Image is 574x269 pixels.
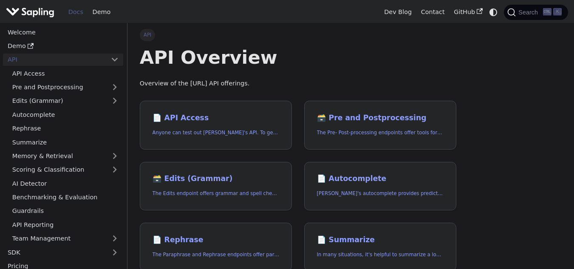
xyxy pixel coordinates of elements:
a: Contact [416,6,450,19]
a: Summarize [8,136,123,148]
button: Switch between dark and light mode (currently system mode) [487,6,500,18]
a: AI Detector [8,177,123,190]
a: GitHub [449,6,487,19]
p: The Edits endpoint offers grammar and spell checking. [153,190,280,198]
a: Dev Blog [379,6,416,19]
a: 🗃️ Pre and PostprocessingThe Pre- Post-processing endpoints offer tools for preparing your text d... [304,101,456,150]
p: Anyone can test out Sapling's API. To get started with the API, simply: [153,129,280,137]
a: Scoring & Classification [8,164,123,176]
a: Sapling.ai [6,6,57,18]
a: Welcome [3,26,123,38]
a: Demo [3,40,123,52]
h2: Autocomplete [317,174,444,184]
a: API Access [8,67,123,79]
a: SDK [3,246,106,258]
span: Search [516,9,543,16]
a: Demo [88,6,115,19]
h2: Edits (Grammar) [153,174,280,184]
a: 🗃️ Edits (Grammar)The Edits endpoint offers grammar and spell checking. [140,162,292,211]
a: Pre and Postprocessing [8,81,123,93]
a: Edits (Grammar) [8,95,123,107]
p: Sapling's autocomplete provides predictions of the next few characters or words [317,190,444,198]
button: Search (Ctrl+K) [504,5,568,20]
p: In many situations, it's helpful to summarize a longer document into a shorter, more easily diges... [317,251,444,259]
p: The Paraphrase and Rephrase endpoints offer paraphrasing for particular styles. [153,251,280,259]
button: Expand sidebar category 'SDK' [106,246,123,258]
h2: Rephrase [153,235,280,245]
nav: Breadcrumbs [140,29,456,41]
img: Sapling.ai [6,6,54,18]
h2: API Access [153,113,280,123]
kbd: K [553,8,562,16]
a: Rephrase [8,122,123,135]
a: 📄️ API AccessAnyone can test out [PERSON_NAME]'s API. To get started with the API, simply: [140,101,292,150]
a: Benchmarking & Evaluation [8,191,123,204]
a: API [3,54,106,66]
span: API [140,29,156,41]
h2: Summarize [317,235,444,245]
button: Collapse sidebar category 'API' [106,54,123,66]
h1: API Overview [140,46,456,69]
a: API Reporting [8,218,123,231]
a: 📄️ Autocomplete[PERSON_NAME]'s autocomplete provides predictions of the next few characters or words [304,162,456,211]
a: Memory & Retrieval [8,150,123,162]
h2: Pre and Postprocessing [317,113,444,123]
p: The Pre- Post-processing endpoints offer tools for preparing your text data for ingestation as we... [317,129,444,137]
a: Guardrails [8,205,123,217]
p: Overview of the [URL] API offerings. [140,79,456,89]
a: Autocomplete [8,108,123,121]
a: Docs [64,6,88,19]
a: Team Management [8,232,123,245]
